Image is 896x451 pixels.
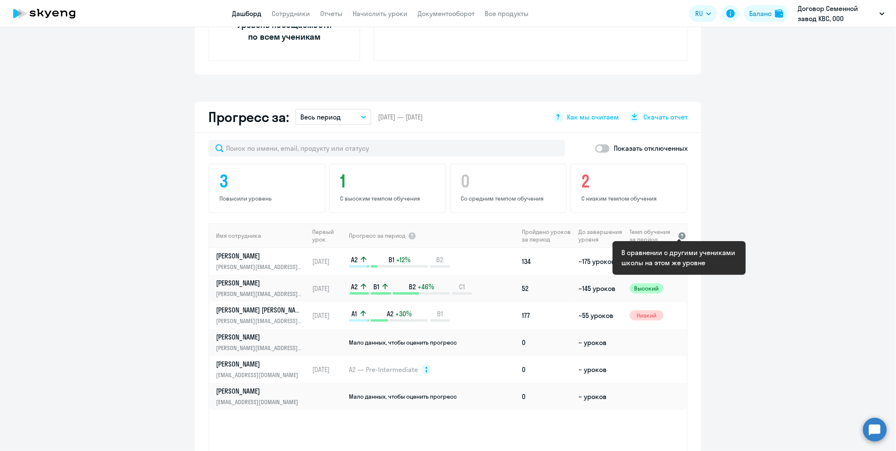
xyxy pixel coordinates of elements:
[352,309,357,318] span: A1
[216,370,303,380] p: [EMAIL_ADDRESS][DOMAIN_NAME]
[373,282,379,291] span: B1
[209,223,309,248] th: Имя сотрудника
[518,302,575,329] td: 177
[351,255,358,264] span: A2
[630,310,664,321] span: Низкий
[353,9,408,18] a: Начислить уроки
[630,283,664,293] span: Высокий
[630,228,675,243] span: Темп обучения за период
[518,356,575,383] td: 0
[518,223,575,248] th: Пройдено уроков за период
[320,9,343,18] a: Отчеты
[216,305,308,326] a: [PERSON_NAME] [PERSON_NAME][PERSON_NAME][EMAIL_ADDRESS][DOMAIN_NAME]
[216,359,303,369] p: [PERSON_NAME]
[216,251,308,272] a: [PERSON_NAME][PERSON_NAME][EMAIL_ADDRESS][DOMAIN_NAME]
[418,9,475,18] a: Документооборот
[295,109,371,125] button: Весь период
[216,316,303,326] p: [PERSON_NAME][EMAIL_ADDRESS][DOMAIN_NAME]
[309,248,348,275] td: [DATE]
[219,195,317,202] p: Повысили уровень
[518,248,575,275] td: 134
[575,329,626,356] td: ~ уроков
[216,305,303,315] p: [PERSON_NAME] [PERSON_NAME]
[349,232,405,239] span: Прогресс за период
[349,393,457,400] span: Мало данных, чтобы оценить прогресс
[518,275,575,302] td: 52
[216,343,303,353] p: [PERSON_NAME][EMAIL_ADDRESS][DOMAIN_NAME]
[216,386,308,407] a: [PERSON_NAME][EMAIL_ADDRESS][DOMAIN_NAME]
[575,275,626,302] td: ~145 уроков
[695,8,703,19] span: RU
[272,9,310,18] a: Сотрудники
[409,282,416,291] span: B2
[340,171,438,191] h4: 1
[396,255,410,264] span: +12%
[418,282,434,291] span: +46%
[349,339,457,346] span: Мало данных, чтобы оценить прогресс
[309,302,348,329] td: [DATE]
[575,223,626,248] th: До завершения уровня
[518,329,575,356] td: 0
[216,397,303,407] p: [EMAIL_ADDRESS][DOMAIN_NAME]
[575,383,626,410] td: ~ уроков
[744,5,788,22] button: Балансbalance
[793,3,889,24] button: Договор Семенной завод КВС, ООО "СЕМЕННОЙ ЗАВОД КВС"
[216,278,308,299] a: [PERSON_NAME][PERSON_NAME][EMAIL_ADDRESS][DOMAIN_NAME]
[396,309,412,318] span: +30%
[775,9,783,18] img: balance
[485,9,529,18] a: Все продукты
[575,302,626,329] td: ~55 уроков
[216,332,308,353] a: [PERSON_NAME][PERSON_NAME][EMAIL_ADDRESS][DOMAIN_NAME]
[216,332,303,342] p: [PERSON_NAME]
[309,275,348,302] td: [DATE]
[518,383,575,410] td: 0
[300,112,341,122] p: Весь период
[437,309,443,318] span: B1
[643,112,688,122] span: Скачать отчет
[749,8,772,19] div: Баланс
[575,356,626,383] td: ~ уроков
[437,255,444,264] span: B2
[567,112,619,122] span: Как мы считаем
[216,278,303,288] p: [PERSON_NAME]
[309,223,348,248] th: Первый урок
[216,359,308,380] a: [PERSON_NAME][EMAIL_ADDRESS][DOMAIN_NAME]
[208,140,565,157] input: Поиск по имени, email, продукту или статусу
[378,112,423,122] span: [DATE] — [DATE]
[689,5,717,22] button: RU
[387,309,394,318] span: A2
[216,289,303,299] p: [PERSON_NAME][EMAIL_ADDRESS][DOMAIN_NAME]
[614,143,688,153] p: Показать отключенных
[340,195,438,202] p: С высоким темпом обучения
[575,248,626,275] td: ~175 уроков
[208,109,289,125] h2: Прогресс за:
[236,19,333,43] span: Уровень посещаемости по всем ученикам
[232,9,262,18] a: Дашборд
[581,171,679,191] h4: 2
[622,247,737,268] div: В сравнении с другими учениками школы на этом же уровне
[216,262,303,272] p: [PERSON_NAME][EMAIL_ADDRESS][DOMAIN_NAME]
[389,255,394,264] span: B1
[219,171,317,191] h4: 3
[309,356,348,383] td: [DATE]
[349,365,418,374] span: A2 — Pre-Intermediate
[798,3,876,24] p: Договор Семенной завод КВС, ООО "СЕМЕННОЙ ЗАВОД КВС"
[581,195,679,202] p: С низким темпом обучения
[216,251,303,261] p: [PERSON_NAME]
[216,386,303,396] p: [PERSON_NAME]
[459,282,465,291] span: C1
[351,282,358,291] span: A2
